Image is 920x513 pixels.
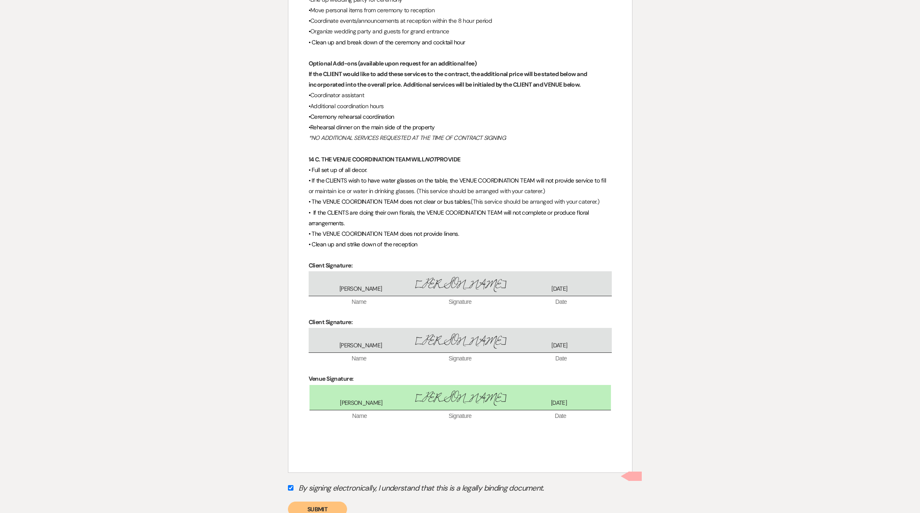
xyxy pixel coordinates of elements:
span: • The VENUE COORDINATION TEAM does not clear or bus tables. [309,198,471,205]
span: [PERSON_NAME] [312,399,411,407]
span: Date [510,355,611,363]
span: • [309,91,310,99]
span: Signature [410,412,510,420]
strong: If the CLIENT would like to add these services to the contract, the additional price will be stat... [309,70,588,88]
span: •Rehearsal dinner on the main side of the property [309,123,435,131]
p: (This service should be arranged with your caterer.) [309,196,612,207]
strong: 14 C. THE VENUE COORDINATION TEAM WILL PROVIDE [309,156,461,163]
span: • If the CLIENTS wish to have water glasses on the table, the VENUE COORDINATION TEAM will not pr... [309,177,603,184]
span: • [309,102,310,110]
span: •Ceremony rehearsal coordination [309,113,394,120]
p: Organize wedding party and guests for grand entrance [309,26,612,37]
label: By signing electronically, I understand that this is a legally binding document. [288,481,632,497]
span: [DATE] [510,285,609,293]
p: Move personal items from ceremony to reception [309,5,612,16]
span: [DATE] [510,341,609,350]
span: • [309,6,310,14]
p: Additional coordination hours [309,101,612,112]
span: Name [309,412,410,420]
span: [PERSON_NAME] [311,341,410,350]
strong: Optional Add-ons (available upon request for an additional fee) [309,60,477,67]
em: *NO ADDITIONAL SERVICES REQUESTED AT THE TIME OF CONTRACT SIGNING [309,134,506,142]
span: [PERSON_NAME] [410,332,510,350]
span: Date [510,298,611,306]
p: Coordinate events/announcements at reception within the 8 hour period [309,16,612,26]
span: • If the CLIENTS are doing their own florals, the VENUE COORDINATION TEAM will not complete or pr... [309,209,591,227]
span: [PERSON_NAME] [311,285,410,293]
span: Date [510,412,611,420]
span: [PERSON_NAME] [410,276,510,294]
span: • Clean up and strike down of the reception [309,240,418,248]
em: NOT [425,156,436,163]
span: • Full set up of all decor. [309,166,367,174]
strong: Client Signature: [309,318,353,326]
span: • [309,17,310,25]
span: Name [309,355,410,363]
strong: Venue Signature: [309,375,354,382]
span: • The VENUE COORDINATION TEAM does not provide linens. [309,230,459,237]
p: ill or maintain ice or water in drinking glasses. (This service should be arranged with your cate... [309,175,612,196]
span: Signature [410,355,510,363]
strong: Client Signature: [309,262,353,269]
input: By signing electronically, I understand that this is a legally binding document. [288,485,293,491]
span: Name [309,298,410,306]
span: [DATE] [510,399,608,407]
p: Coordinator assistant [309,90,612,101]
span: • [309,27,310,35]
span: [PERSON_NAME] [411,389,510,407]
span: • Clean up and break down of the ceremony and cocktail hour [309,38,465,46]
span: Signature [410,298,510,306]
